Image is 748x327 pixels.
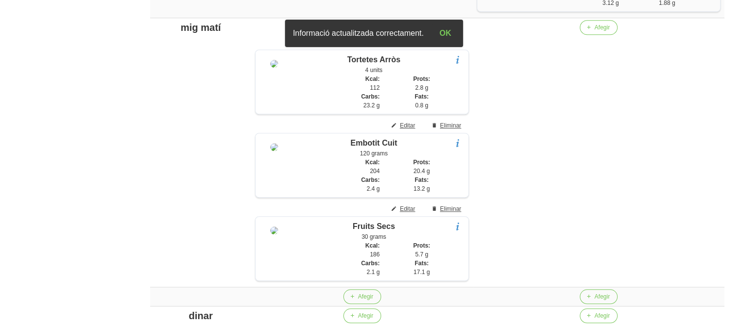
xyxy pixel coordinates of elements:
[432,24,459,43] button: OK
[440,204,461,213] span: Eliminar
[154,308,247,323] div: dinar
[365,242,380,249] strong: Kcal:
[154,20,247,35] div: mig matí
[370,251,380,258] span: 186
[413,159,430,166] strong: Prots:
[580,308,618,323] button: Afegir
[353,222,395,230] span: Fruits Secs
[414,93,429,100] strong: Fats:
[580,289,618,304] button: Afegir
[425,201,469,216] button: Eliminar
[594,292,610,301] span: Afegir
[414,176,429,183] strong: Fats:
[358,311,373,320] span: Afegir
[413,75,430,82] strong: Prots:
[385,118,423,133] button: Editar
[363,102,380,109] span: 23.2 g
[347,55,400,64] span: Tortetes Arròs
[385,201,423,216] button: Editar
[414,260,429,267] strong: Fats:
[415,102,428,109] span: 0.8 g
[285,24,432,43] div: Informació actualitzada correctament.
[400,121,415,130] span: Editar
[413,185,430,192] span: 13.2 g
[365,75,380,82] strong: Kcal:
[361,93,380,100] strong: Carbs:
[365,159,380,166] strong: Kcal:
[270,60,278,68] img: 8ea60705-12ae-42e8-83e1-4ba62b1261d5%2Ffoods%2F35747-tortetes-jpg.jpg
[370,168,380,175] span: 204
[366,269,380,276] span: 2.1 g
[360,150,388,157] span: 120 grams
[365,67,382,74] span: 4 units
[413,168,430,175] span: 20.4 g
[400,204,415,213] span: Editar
[413,242,430,249] strong: Prots:
[361,260,380,267] strong: Carbs:
[413,269,430,276] span: 17.1 g
[351,139,397,147] span: Embotit Cuit
[361,176,380,183] strong: Carbs:
[440,121,461,130] span: Eliminar
[370,84,380,91] span: 112
[594,23,610,32] span: Afegir
[580,20,618,35] button: Afegir
[361,233,386,240] span: 30 grams
[415,251,428,258] span: 5.7 g
[343,289,381,304] button: Afegir
[343,308,381,323] button: Afegir
[358,292,373,301] span: Afegir
[425,118,469,133] button: Eliminar
[366,185,380,192] span: 2.4 g
[270,226,278,234] img: 8ea60705-12ae-42e8-83e1-4ba62b1261d5%2Ffoods%2F63453-fruits-secs-jpg.jpg
[270,143,278,151] img: 8ea60705-12ae-42e8-83e1-4ba62b1261d5%2Ffoods%2F37229-lacon-jpg.jpg
[415,84,428,91] span: 2.8 g
[594,311,610,320] span: Afegir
